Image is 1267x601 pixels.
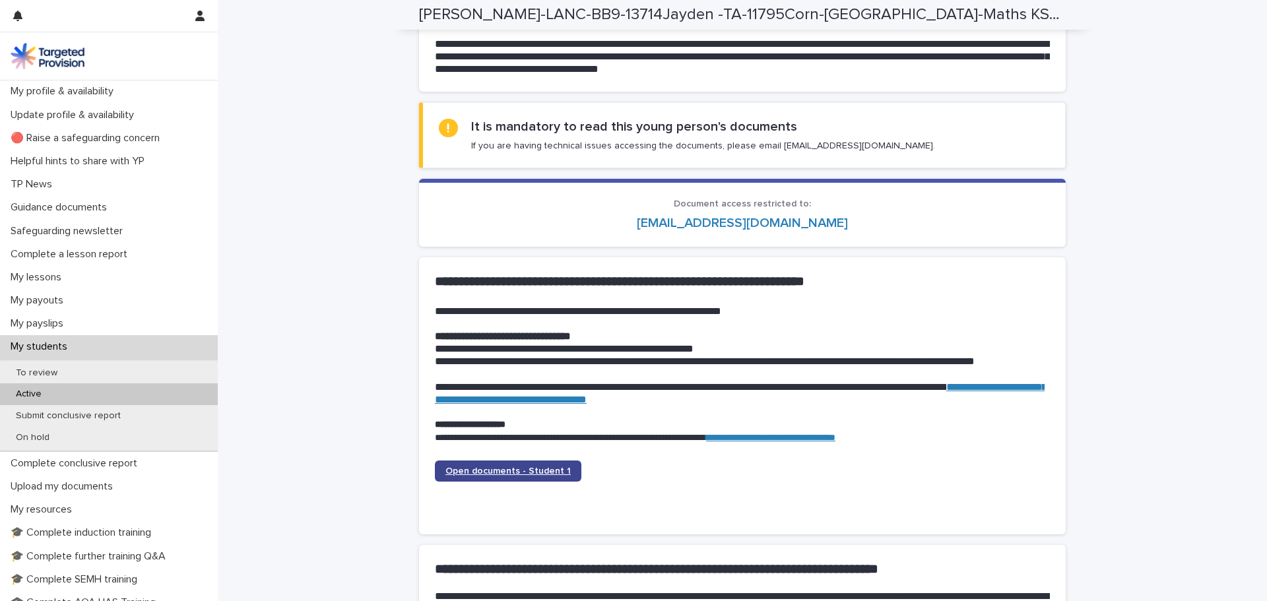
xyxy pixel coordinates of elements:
[435,460,581,482] a: Open documents - Student 1
[5,526,162,539] p: 🎓 Complete induction training
[5,573,148,586] p: 🎓 Complete SEMH training
[5,480,123,493] p: Upload my documents
[5,389,52,400] p: Active
[5,340,78,353] p: My students
[5,109,145,121] p: Update profile & availability
[5,225,133,237] p: Safeguarding newsletter
[471,119,797,135] h2: It is mandatory to read this young person's documents
[5,132,170,144] p: 🔴 Raise a safeguarding concern
[5,271,72,284] p: My lessons
[5,503,82,516] p: My resources
[5,410,131,422] p: Submit conclusive report
[5,178,63,191] p: TP News
[5,317,74,330] p: My payslips
[5,550,176,563] p: 🎓 Complete further training Q&A
[5,85,124,98] p: My profile & availability
[674,199,811,208] span: Document access restricted to:
[419,5,1060,24] h2: [PERSON_NAME]-LANC-BB9-13714Jayden -TA-11795Corn-[GEOGRAPHIC_DATA]-Maths KS4 English KS4-15947
[5,201,117,214] p: Guidance documents
[11,43,84,69] img: M5nRWzHhSzIhMunXDL62
[471,140,935,152] p: If you are having technical issues accessing the documents, please email [EMAIL_ADDRESS][DOMAIN_N...
[5,432,60,443] p: On hold
[637,216,848,230] a: [EMAIL_ADDRESS][DOMAIN_NAME]
[5,294,74,307] p: My payouts
[5,248,138,261] p: Complete a lesson report
[5,457,148,470] p: Complete conclusive report
[445,466,571,476] span: Open documents - Student 1
[5,155,155,168] p: Helpful hints to share with YP
[5,367,68,379] p: To review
